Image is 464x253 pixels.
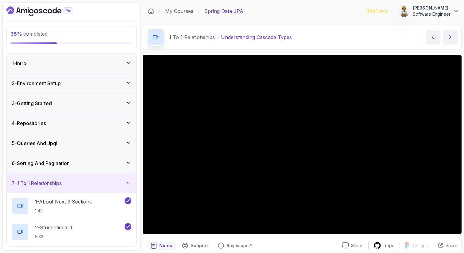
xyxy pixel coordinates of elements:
p: Designs [412,243,428,249]
button: 3-Getting Started [7,93,136,113]
h3: 5 - Queries And Jpql [12,140,57,147]
span: completed [10,31,48,37]
p: 1586 Points [366,8,388,14]
p: Software Engineer [413,11,450,17]
p: 1:43 [35,208,92,214]
button: 7-1 To 1 Relationships [7,173,136,193]
a: Dashboard [6,6,87,16]
button: 2-Studentidcard5:32 [12,223,131,240]
a: My Courses [165,7,193,15]
button: 4-Repositories [7,113,136,133]
p: Share [446,243,458,249]
p: 2 - Studentidcard [35,224,72,231]
h3: 6 - Sorting And Pagination [12,160,70,167]
h3: 4 - Repositories [12,120,46,127]
h3: 7 - 1 To 1 Relationships [12,180,62,187]
h3: 3 - Getting Started [12,100,52,107]
button: notes button [147,241,176,251]
button: Share [433,243,458,249]
a: Dashboard [148,8,154,14]
p: Any issues? [226,243,252,249]
button: Feedback button [214,241,256,251]
button: Support button [178,241,212,251]
button: user profile image[PERSON_NAME]Software Engineer [398,5,459,17]
button: 5-Queries And Jpql [7,133,136,153]
p: 1 - About Next 3 Sections [35,198,92,205]
p: Understanding Cascade Types [221,34,292,41]
button: 1-About Next 3 Sections1:43 [12,197,131,215]
iframe: 8 - Understanding Cascade Types [143,55,462,234]
span: 38 % [10,31,22,37]
a: Slides [337,242,368,249]
h3: 2 - Environment Setup [12,80,61,87]
p: Repo [384,243,395,249]
p: 5:32 [35,234,72,240]
img: user profile image [398,5,410,17]
button: next content [443,30,458,45]
p: Slides [351,243,363,249]
button: 1-Intro [7,53,136,73]
p: Spring Data JPA [204,7,243,15]
p: Support [191,243,208,249]
button: 6-Sorting And Pagination [7,153,136,173]
p: Notes [159,243,172,249]
a: Repo [369,242,400,249]
button: 2-Environment Setup [7,73,136,93]
h3: 1 - Intro [12,60,26,67]
button: previous content [426,30,440,45]
p: 1 To 1 Relationships [169,34,215,41]
p: [PERSON_NAME] [413,5,450,11]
